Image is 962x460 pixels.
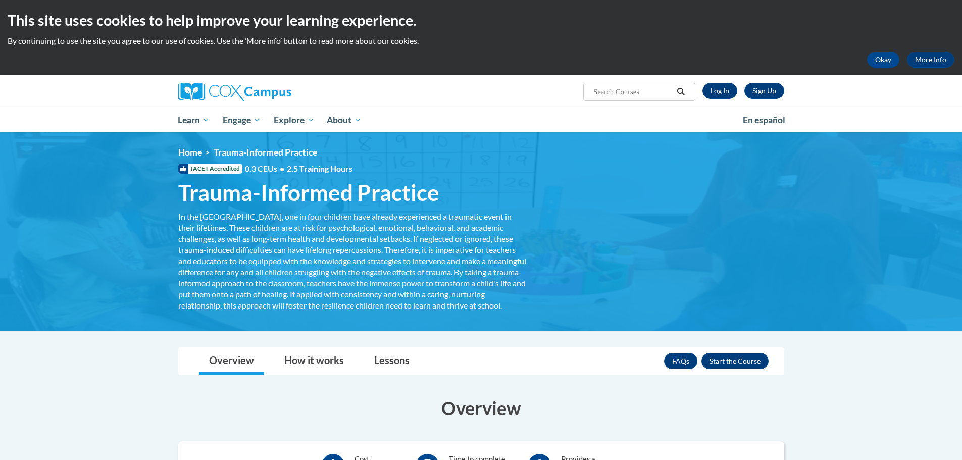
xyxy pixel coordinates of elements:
[743,115,785,125] span: En español
[8,35,954,46] p: By continuing to use the site you agree to our use of cookies. Use the ‘More info’ button to read...
[178,114,210,126] span: Learn
[163,109,799,132] div: Main menu
[223,114,261,126] span: Engage
[172,109,217,132] a: Learn
[214,147,317,158] span: Trauma-Informed Practice
[245,163,352,174] span: 0.3 CEUs
[267,109,321,132] a: Explore
[736,110,792,131] a: En español
[364,348,420,375] a: Lessons
[744,83,784,99] a: Register
[199,348,264,375] a: Overview
[178,179,439,206] span: Trauma-Informed Practice
[178,395,784,421] h3: Overview
[867,52,899,68] button: Okay
[592,86,673,98] input: Search Courses
[178,83,291,101] img: Cox Campus
[178,83,370,101] a: Cox Campus
[702,83,737,99] a: Log In
[8,10,954,30] h2: This site uses cookies to help improve your learning experience.
[327,114,361,126] span: About
[287,164,352,173] span: 2.5 Training Hours
[280,164,284,173] span: •
[701,353,769,369] button: Enroll
[274,348,354,375] a: How it works
[178,211,527,311] div: In the [GEOGRAPHIC_DATA], one in four children have already experienced a traumatic event in thei...
[178,147,202,158] a: Home
[178,164,242,174] span: IACET Accredited
[907,52,954,68] a: More Info
[216,109,267,132] a: Engage
[274,114,314,126] span: Explore
[664,353,697,369] a: FAQs
[673,86,688,98] button: Search
[320,109,368,132] a: About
